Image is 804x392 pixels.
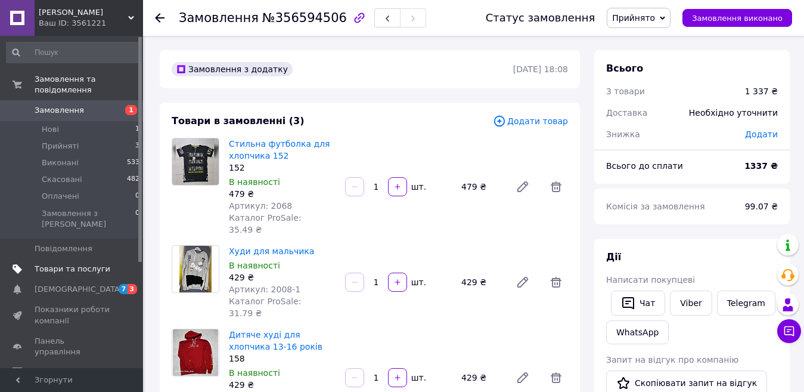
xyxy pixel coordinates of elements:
a: Редагувати [511,175,535,199]
img: Дитяче худі для хлопчика 13-16 років [173,329,218,376]
div: Статус замовлення [486,12,595,24]
div: Ваш ID: 3561221 [39,18,143,29]
span: 0 [135,191,139,202]
span: Оплачені [42,191,79,202]
span: Замовлення [35,105,84,116]
span: Каталог ProSale: 35.49 ₴ [229,213,301,234]
span: 3 [128,284,137,294]
span: Товари в замовленні (3) [172,115,305,126]
span: 533 [127,158,139,168]
span: В наявності [229,261,280,270]
span: Артикул: 2008-1 [229,285,300,294]
span: Повідомлення [35,243,92,254]
div: 1 337 ₴ [745,85,778,97]
span: 0 [135,208,139,230]
a: Telegram [717,291,775,316]
span: Запит на відгук про компанію [606,355,738,365]
span: 7 [119,284,128,294]
span: Написати покупцеві [606,275,695,285]
span: Товари та послуги [35,264,110,274]
a: Редагувати [511,270,535,294]
span: Відгуки [35,367,66,378]
div: 158 [229,353,336,365]
span: 482 [127,174,139,185]
div: шт. [408,181,427,193]
span: Дракоша Тоша [39,7,128,18]
div: 429 ₴ [457,274,506,291]
span: Прийнято [612,13,655,23]
a: Дитяче худі для хлопчика 13-16 років [229,330,322,351]
div: 479 ₴ [229,188,336,200]
span: [DEMOGRAPHIC_DATA] [35,284,123,295]
button: Чат з покупцем [777,319,801,343]
a: Viber [670,291,712,316]
time: [DATE] 18:08 [513,64,568,74]
div: Повернутися назад [155,12,164,24]
span: 3 [135,141,139,152]
div: шт. [408,372,427,384]
div: 429 ₴ [229,271,336,283]
img: Худи для мальчика [179,246,212,292]
span: Комісія за замовлення [606,202,705,211]
span: Нові [42,124,59,135]
span: Замовлення з [PERSON_NAME] [42,208,135,230]
div: шт. [408,276,427,288]
div: 429 ₴ [457,369,506,386]
span: Замовлення виконано [692,14,783,23]
span: 99.07 ₴ [745,202,778,211]
a: Стильна футболка для хлопчика 152 [229,139,330,160]
span: В наявності [229,368,280,378]
a: Худи для мальчика [229,246,314,256]
input: Пошук [6,42,141,63]
a: WhatsApp [606,320,669,344]
span: 1 [135,124,139,135]
span: Знижка [606,129,640,139]
span: №356594506 [262,11,347,25]
span: Додати товар [493,115,568,128]
span: 3 товари [606,87,645,96]
span: 1 [125,105,137,115]
span: Всього [606,63,643,74]
span: В наявності [229,177,280,187]
div: Необхідно уточнити [682,100,785,126]
b: 1337 ₴ [744,161,778,171]
span: Панель управління [35,336,110,357]
div: 479 ₴ [457,178,506,195]
span: Видалити [544,175,568,199]
span: Скасовані [42,174,82,185]
img: Стильна футболка для хлопчика 152 [172,138,219,185]
span: Додати [745,129,778,139]
div: 429 ₴ [229,379,336,391]
span: Видалити [544,366,568,390]
span: Дії [606,251,621,263]
span: Артикул: 2068 [229,201,292,211]
a: Редагувати [511,366,535,390]
span: Доставка [606,108,647,118]
div: Замовлення з додатку [172,62,293,76]
span: Замовлення та повідомлення [35,74,143,95]
button: Замовлення виконано [682,9,792,27]
span: Замовлення [179,11,259,25]
div: 152 [229,162,336,174]
span: Показники роботи компанії [35,304,110,326]
span: Видалити [544,270,568,294]
span: Прийняті [42,141,79,152]
span: Всього до сплати [606,161,683,171]
span: Каталог ProSale: 31.79 ₴ [229,297,301,318]
span: Виконані [42,158,79,168]
button: Чат [611,291,665,316]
